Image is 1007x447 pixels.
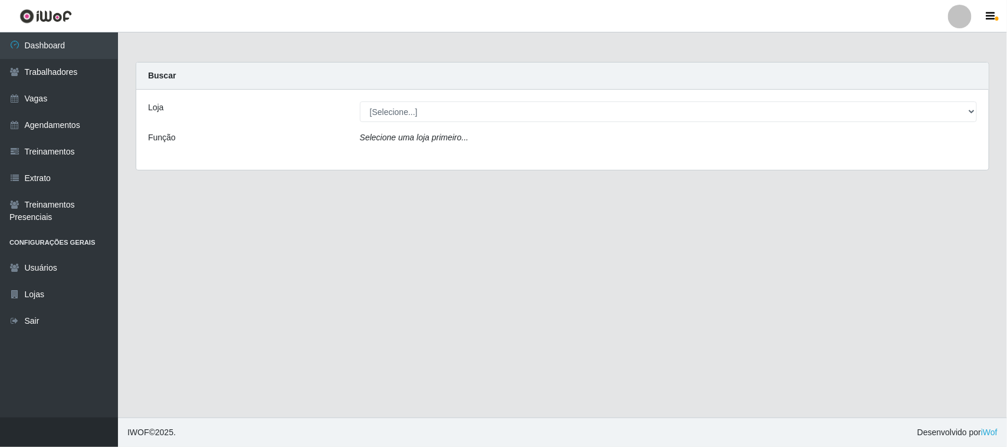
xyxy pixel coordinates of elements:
label: Função [148,132,176,144]
strong: Buscar [148,71,176,80]
span: Desenvolvido por [917,426,998,439]
span: © 2025 . [127,426,176,439]
a: iWof [981,428,998,437]
i: Selecione uma loja primeiro... [360,133,468,142]
label: Loja [148,101,163,114]
span: IWOF [127,428,149,437]
img: CoreUI Logo [19,9,72,24]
